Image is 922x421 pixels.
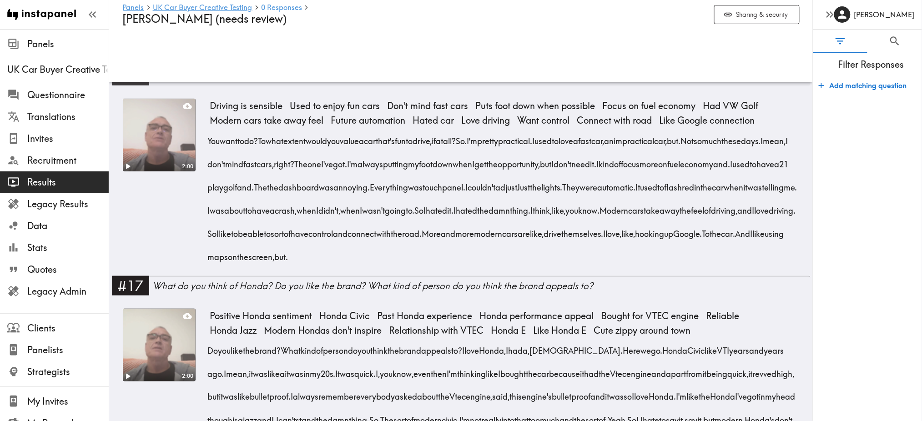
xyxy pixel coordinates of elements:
[248,219,264,242] span: able
[710,219,721,242] span: the
[680,196,691,219] span: the
[249,359,253,382] span: it
[467,126,478,149] span: I'm
[636,173,640,196] span: It
[348,219,377,242] span: connect
[208,173,224,196] span: play
[423,173,443,196] span: touch
[27,38,109,50] span: Panels
[27,198,109,210] span: Legacy Results
[363,196,385,219] span: wasn't
[415,196,424,219] span: So
[478,196,489,219] span: the
[775,150,780,173] span: a
[218,336,231,359] span: you
[281,336,301,359] span: What
[544,219,562,242] span: drive
[563,173,580,196] span: They
[388,336,399,359] span: the
[295,150,308,173] span: The
[580,359,584,382] span: it
[731,150,733,173] span: I
[7,63,109,76] span: UK Car Buyer Creative Testing
[431,359,447,382] span: then
[663,336,688,359] span: Honda
[123,161,133,171] button: Play
[605,126,614,149] span: an
[456,126,467,149] span: So.
[736,219,751,242] span: And
[574,126,579,149] span: a
[348,150,358,173] span: I'm
[112,276,811,301] a: #17What do you think of Honda? Do you like the brand? What kind of person do you think the brand ...
[359,126,364,149] span: a
[572,150,590,173] span: need
[680,150,714,173] span: economy
[322,150,333,173] span: I've
[208,359,224,382] span: ago.
[308,150,322,173] span: one
[456,196,478,219] span: hated
[323,336,348,359] span: person
[579,126,592,149] span: fast
[854,10,915,20] h6: [PERSON_NAME]
[376,359,380,382] span: I,
[426,196,448,219] span: hated
[784,173,797,196] span: me.
[443,126,456,149] span: all?
[714,5,800,25] button: Sharing & security
[452,336,463,359] span: to?
[217,219,219,242] span: I
[385,196,406,219] span: going
[566,196,579,219] span: you
[258,126,266,149] span: To
[219,219,232,242] span: like
[376,126,395,149] span: that's
[635,219,665,242] span: hooking
[358,150,383,173] span: always
[153,280,811,292] div: What do you think of Honda? Do you like the brand? What kind of person do you think the brand app...
[275,242,288,266] span: but.
[666,359,686,382] span: apart
[261,4,302,11] span: 0 Responses
[271,219,284,242] span: sort
[466,173,468,196] span: I
[559,126,574,149] span: love
[231,336,243,359] span: like
[413,126,432,149] span: drive,
[651,336,663,359] span: go.
[383,150,408,173] span: putting
[436,126,443,149] span: at
[27,322,109,335] span: Clients
[228,242,237,266] span: on
[889,35,901,47] span: Search
[733,150,750,173] span: used
[370,173,408,196] span: Everything
[284,219,291,242] span: of
[599,359,610,382] span: the
[224,359,227,382] span: I
[640,150,659,173] span: more
[465,336,479,359] span: love
[691,196,705,219] span: feel
[530,219,544,242] span: like,
[448,196,454,219] span: it.
[403,219,422,242] span: road.
[406,196,415,219] span: to.
[208,219,217,242] span: So
[333,219,348,242] span: and
[289,359,304,382] span: was
[280,359,285,382] span: a
[533,196,552,219] span: think,
[422,336,452,359] span: appeals
[406,126,413,149] span: to
[682,173,695,196] span: red
[348,336,358,359] span: do
[27,110,109,123] span: Translations
[227,359,249,382] span: mean,
[496,173,518,196] span: adjust
[270,196,275,219] span: a
[652,359,666,382] span: and
[610,359,627,382] span: Vtec
[245,126,258,149] span: do?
